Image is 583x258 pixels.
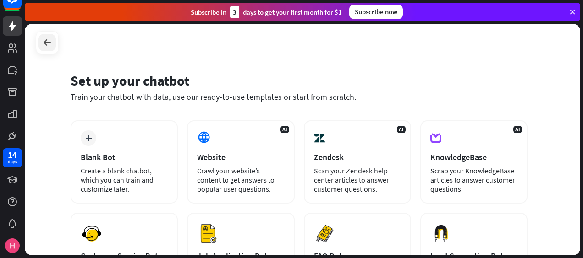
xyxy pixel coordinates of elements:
div: 3 [230,6,239,18]
span: AI [513,126,522,133]
div: Scrap your KnowledgeBase articles to answer customer questions. [430,166,517,193]
div: Train your chatbot with data, use our ready-to-use templates or start from scratch. [71,91,528,102]
button: Open LiveChat chat widget [7,4,35,31]
div: 14 [8,150,17,159]
div: KnowledgeBase [430,152,517,162]
div: Subscribe now [349,5,403,19]
div: Website [197,152,284,162]
div: Scan your Zendesk help center articles to answer customer questions. [314,166,401,193]
div: Crawl your website’s content to get answers to popular user questions. [197,166,284,193]
div: Blank Bot [81,152,168,162]
div: days [8,159,17,165]
span: AI [280,126,289,133]
div: Set up your chatbot [71,72,528,89]
span: AI [397,126,406,133]
a: 14 days [3,148,22,167]
i: plus [85,135,92,141]
div: Subscribe in days to get your first month for $1 [191,6,342,18]
div: Zendesk [314,152,401,162]
div: Create a blank chatbot, which you can train and customize later. [81,166,168,193]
